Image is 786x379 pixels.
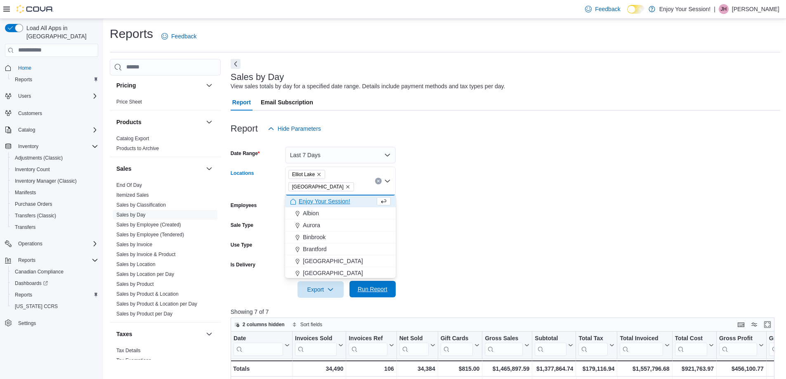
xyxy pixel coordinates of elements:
a: Sales by Classification [116,202,166,208]
span: Customers [15,108,98,118]
span: Albion [303,209,319,217]
span: Purchase Orders [15,201,52,207]
span: Users [15,91,98,101]
button: Net Sold [399,335,435,356]
span: Catalog Export [116,135,149,142]
h3: Taxes [116,330,132,338]
span: Sort fields [300,321,322,328]
span: Load All Apps in [GEOGRAPHIC_DATA] [23,24,98,40]
div: Jason Hamilton [719,4,729,14]
button: [GEOGRAPHIC_DATA] [285,255,396,267]
div: Gross Sales [485,335,523,343]
button: Invoices Ref [349,335,394,356]
span: Sales by Employee (Created) [116,221,181,228]
button: Home [2,62,101,74]
span: [GEOGRAPHIC_DATA] [303,257,363,265]
a: Customers [15,108,45,118]
span: Inventory [18,143,38,150]
button: Adjustments (Classic) [8,152,101,164]
h3: Sales by Day [231,72,284,82]
button: Taxes [204,329,214,339]
div: $1,465,897.59 [485,364,529,374]
a: Itemized Sales [116,192,149,198]
label: Employees [231,202,257,209]
button: Purchase Orders [8,198,101,210]
div: Total Invoiced [620,335,663,356]
a: Inventory Manager (Classic) [12,176,80,186]
div: Date [234,335,283,343]
a: Sales by Location [116,261,156,267]
a: Inventory Count [12,165,53,174]
span: Elliot Lake [292,170,315,179]
button: Users [2,90,101,102]
span: Home [18,65,31,71]
button: Total Invoiced [620,335,669,356]
span: Operations [18,240,42,247]
span: Tax Details [116,347,141,354]
button: Gift Cards [440,335,479,356]
span: End Of Day [116,182,142,188]
button: Binbrook [285,231,396,243]
div: Pricing [110,97,221,110]
button: Sales [204,164,214,174]
span: Sales by Invoice & Product [116,251,175,258]
span: [US_STATE] CCRS [15,303,58,310]
div: Invoices Ref [349,335,387,356]
span: Dashboards [12,278,98,288]
div: Date [234,335,283,356]
div: $1,377,864.74 [535,364,573,374]
button: Keyboard shortcuts [736,320,746,330]
nav: Complex example [5,59,98,351]
span: Adjustments (Classic) [12,153,98,163]
button: Clear input [375,178,382,184]
a: Sales by Product & Location per Day [116,301,197,307]
button: Users [15,91,34,101]
span: Customers [18,110,42,117]
span: Users [18,93,31,99]
button: Run Report [349,281,396,297]
span: Products to Archive [116,145,159,152]
div: Invoices Sold [295,335,337,343]
span: Sales by Product [116,281,154,287]
button: Display options [749,320,759,330]
label: Date Range [231,150,260,157]
div: 34,384 [399,364,435,374]
div: Gross Profit [719,335,757,343]
span: Run Report [358,285,387,293]
a: Price Sheet [116,99,142,105]
span: Inventory [15,141,98,151]
button: Total Cost [675,335,713,356]
span: [GEOGRAPHIC_DATA] [303,269,363,277]
button: Customers [2,107,101,119]
div: Total Tax [578,335,608,343]
p: Enjoy Your Session! [659,4,711,14]
span: Transfers (Classic) [15,212,56,219]
span: Export [302,281,339,298]
span: Canadian Compliance [12,267,98,277]
div: Invoices Ref [349,335,387,343]
a: Sales by Invoice [116,242,152,247]
button: Inventory Count [8,164,101,175]
a: Transfers [12,222,39,232]
a: Sales by Day [116,212,146,218]
button: Next [231,59,241,69]
button: Catalog [15,125,38,135]
div: Invoices Sold [295,335,337,356]
div: Total Cost [675,335,707,343]
div: Total Tax [578,335,608,356]
a: Products to Archive [116,146,159,151]
button: Sort fields [289,320,326,330]
span: Sales by Invoice [116,241,152,248]
a: Feedback [582,1,623,17]
h3: Sales [116,165,132,173]
button: Export [297,281,344,298]
img: Cova [17,5,54,13]
a: Sales by Product & Location [116,291,179,297]
button: Enter fullscreen [762,320,772,330]
button: Pricing [116,81,203,89]
div: View sales totals by day for a specified date range. Details include payment methods and tax type... [231,82,505,91]
a: Reports [12,75,35,85]
span: Reports [15,292,32,298]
